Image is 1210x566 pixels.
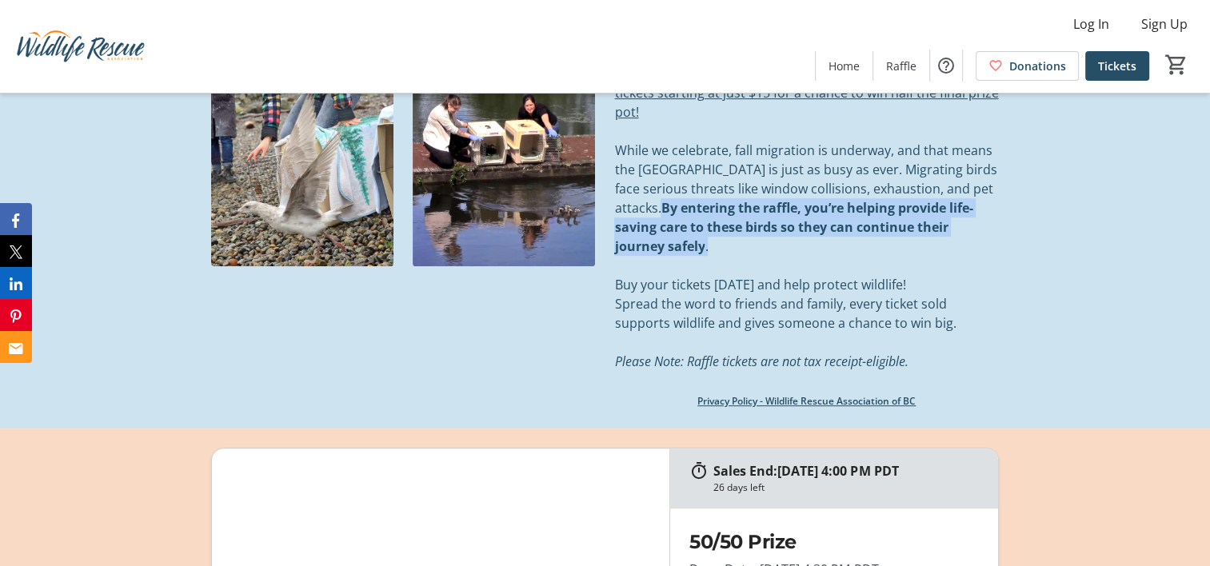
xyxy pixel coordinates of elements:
img: undefined [211,84,393,266]
span: Sign Up [1141,14,1188,34]
span: Spread the word to friends and family, every ticket sold supports wildlife and gives someone a ch... [614,295,956,332]
button: Help [930,50,962,82]
a: Raffle [873,51,929,81]
h2: 50/50 Prize [689,528,978,556]
button: Sign Up [1128,11,1200,37]
button: Log In [1060,11,1122,37]
span: Sales End: [713,462,777,480]
strong: By entering the raffle, you’re helping provide life-saving care to these birds so they can contin... [614,199,972,255]
a: Home [816,51,873,81]
button: Cart [1162,50,1191,79]
span: Raffle [886,58,916,74]
span: Tickets [1098,58,1136,74]
a: Privacy Policy - Wildlife Rescue Association of BC [697,394,916,408]
span: Buy your tickets [DATE] and help protect wildlife! [614,276,905,293]
span: While we celebrate, fall migration is underway, and that means the [GEOGRAPHIC_DATA] is just as b... [614,141,996,217]
div: 26 days left [713,480,765,495]
span: [DATE] 4:00 PM PDT [777,462,898,480]
span: Log In [1073,14,1109,34]
span: Home [829,58,860,74]
em: Please Note: Raffle tickets are not tax receipt-eligible. [614,353,908,370]
span: Donations [1009,58,1066,74]
a: Tickets [1085,51,1149,81]
img: undefined [413,84,595,266]
a: Donations [976,51,1079,81]
img: Wildlife Rescue Association of British Columbia's Logo [10,6,152,86]
span: . [705,237,708,255]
